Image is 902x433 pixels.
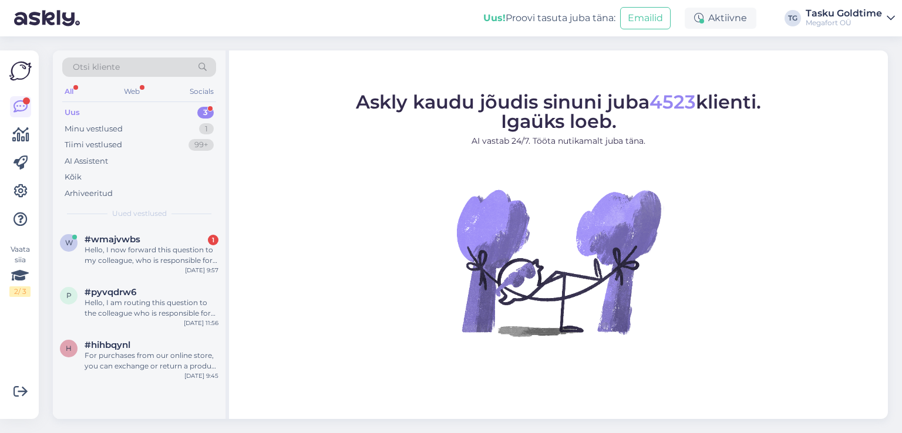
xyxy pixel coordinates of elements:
div: 1 [199,123,214,135]
div: All [62,84,76,99]
div: AI Assistent [65,155,108,167]
span: Otsi kliente [73,61,120,73]
div: Megafort OÜ [806,18,882,28]
div: Socials [187,84,216,99]
div: [DATE] 9:45 [184,371,218,380]
div: Aktiivne [685,8,756,29]
div: 2 / 3 [9,286,31,297]
div: Proovi tasuta juba täna: [483,11,615,25]
div: Kõik [65,171,82,183]
button: Emailid [620,7,671,29]
b: Uus! [483,12,506,23]
div: Hello, I am routing this question to the colleague who is responsible for this topic. The reply m... [85,297,218,319]
div: 99+ [189,139,214,151]
span: Askly kaudu jõudis sinuni juba klienti. Igaüks loeb. [356,90,761,133]
span: #hihbqynl [85,340,130,350]
div: 3 [197,107,214,119]
div: [DATE] 9:57 [185,266,218,275]
span: Uued vestlused [112,208,167,219]
div: 1 [208,235,218,245]
a: Tasku GoldtimeMegafort OÜ [806,9,895,28]
div: Hello, I now forward this question to my colleague, who is responsible for this. The reply will b... [85,245,218,266]
p: AI vastab 24/7. Tööta nutikamalt juba täna. [356,135,761,147]
div: Tiimi vestlused [65,139,122,151]
div: Vaata siia [9,244,31,297]
span: #wmajvwbs [85,234,140,245]
img: No Chat active [453,157,664,368]
div: [DATE] 11:56 [184,319,218,327]
span: h [66,344,72,353]
div: Tasku Goldtime [806,9,882,18]
span: w [65,238,73,247]
div: TG [785,10,801,26]
div: Web [122,84,142,99]
div: Minu vestlused [65,123,123,135]
span: p [66,291,72,300]
div: For purchases from our online store, you can exchange or return a product [DATE] of receiving it.... [85,350,218,371]
img: Askly Logo [9,60,32,82]
div: Uus [65,107,80,119]
div: Arhiveeritud [65,188,113,199]
span: #pyvqdrw6 [85,287,136,297]
span: 4523 [649,90,696,113]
